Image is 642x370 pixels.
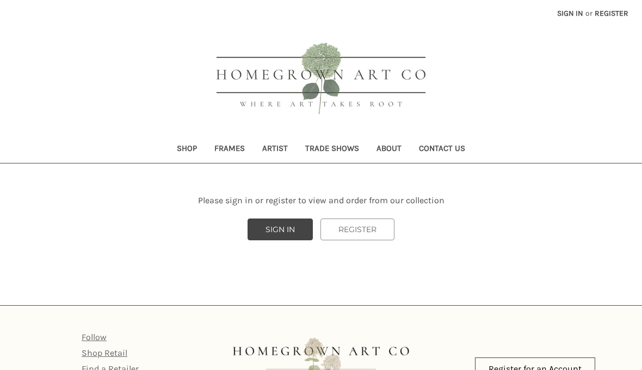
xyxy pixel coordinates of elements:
a: Follow [82,332,107,343]
span: Please sign in or register to view and order from our collection [198,195,445,205]
a: Shop [168,136,206,163]
a: REGISTER [320,219,394,240]
span: or [584,8,594,19]
a: SIGN IN [248,219,313,240]
a: Contact Us [410,136,474,163]
a: Frames [206,136,254,163]
a: Artist [254,136,297,163]
a: About [368,136,410,163]
a: Trade Shows [297,136,368,163]
img: HOMEGROWN ART CO [199,31,443,129]
a: Shop Retail [82,348,127,359]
